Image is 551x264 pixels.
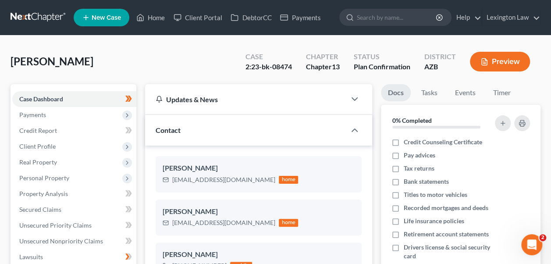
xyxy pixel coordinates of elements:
span: Retirement account statements [404,230,489,239]
span: Credit Counseling Certificate [404,138,482,146]
a: Lexington Law [482,10,540,25]
span: [PERSON_NAME] [11,55,93,68]
a: Docs [381,84,411,101]
span: Property Analysis [19,190,68,197]
span: Lawsuits [19,253,43,260]
input: Search by name... [357,9,437,25]
span: Bank statements [404,177,449,186]
div: [PERSON_NAME] [163,163,355,174]
span: Secured Claims [19,206,61,213]
span: Titles to motor vehicles [404,190,467,199]
span: Payments [19,111,46,118]
a: Home [132,10,169,25]
strong: 0% Completed [392,117,432,124]
span: 2 [539,234,546,241]
span: Drivers license & social security card [404,243,493,260]
a: DebtorCC [226,10,276,25]
span: Client Profile [19,143,56,150]
a: Unsecured Priority Claims [12,218,136,233]
span: Personal Property [19,174,69,182]
span: Unsecured Nonpriority Claims [19,237,103,245]
span: Case Dashboard [19,95,63,103]
span: Recorded mortgages and deeds [404,203,488,212]
div: home [279,176,298,184]
div: District [424,52,456,62]
span: Life insurance policies [404,217,464,225]
div: Updates & News [156,95,335,104]
a: Client Portal [169,10,226,25]
iframe: Intercom live chat [521,234,542,255]
div: [PERSON_NAME] [163,207,355,217]
a: Help [452,10,481,25]
div: Case [245,52,292,62]
a: Payments [276,10,325,25]
a: Secured Claims [12,202,136,218]
span: Credit Report [19,127,57,134]
span: Pay advices [404,151,435,160]
span: Contact [156,126,181,134]
div: AZB [424,62,456,72]
div: [EMAIL_ADDRESS][DOMAIN_NAME] [172,218,275,227]
div: [EMAIL_ADDRESS][DOMAIN_NAME] [172,175,275,184]
a: Case Dashboard [12,91,136,107]
a: Tasks [414,84,444,101]
a: Events [448,84,483,101]
div: [PERSON_NAME] [163,250,355,260]
span: New Case [92,14,121,21]
div: Chapter [306,62,340,72]
div: Status [354,52,410,62]
a: Unsecured Nonpriority Claims [12,233,136,249]
span: Unsecured Priority Claims [19,221,92,229]
span: 13 [332,62,340,71]
span: Tax returns [404,164,434,173]
div: 2:23-bk-08474 [245,62,292,72]
a: Property Analysis [12,186,136,202]
div: Plan Confirmation [354,62,410,72]
button: Preview [470,52,530,71]
a: Timer [486,84,518,101]
a: Credit Report [12,123,136,139]
div: Chapter [306,52,340,62]
span: Real Property [19,158,57,166]
div: home [279,219,298,227]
